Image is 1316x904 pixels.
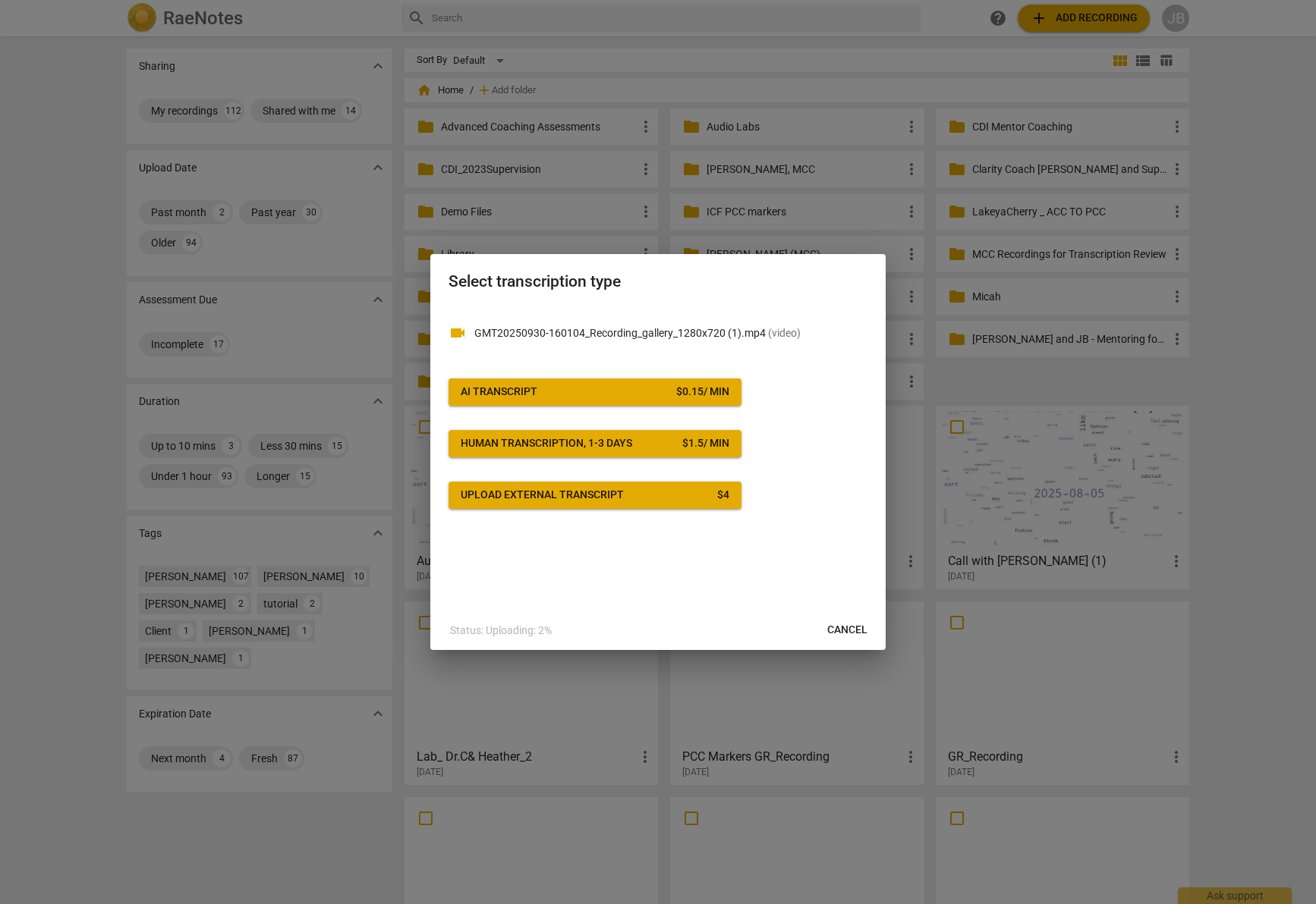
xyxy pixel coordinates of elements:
div: AI Transcript [461,385,537,400]
div: $ 0.15 / min [676,385,729,400]
div: Human transcription, 1-3 days [461,436,632,451]
button: Human transcription, 1-3 days$1.5/ min [449,430,741,457]
span: Cancel [827,623,867,638]
div: $ 4 [717,488,729,503]
button: AI Transcript$0.15/ min [449,378,741,406]
h2: Select transcription type [449,272,867,291]
p: GMT20250930-160104_Recording_gallery_1280x720 (1).mp4(video) [474,325,867,341]
div: Upload external transcript [461,488,624,503]
span: ( video ) [768,327,801,339]
span: videocam [449,324,467,342]
button: Cancel [815,617,880,644]
p: Status: Uploading: 2% [450,623,552,639]
button: Upload external transcript$4 [449,482,741,509]
div: $ 1.5 / min [682,436,729,451]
